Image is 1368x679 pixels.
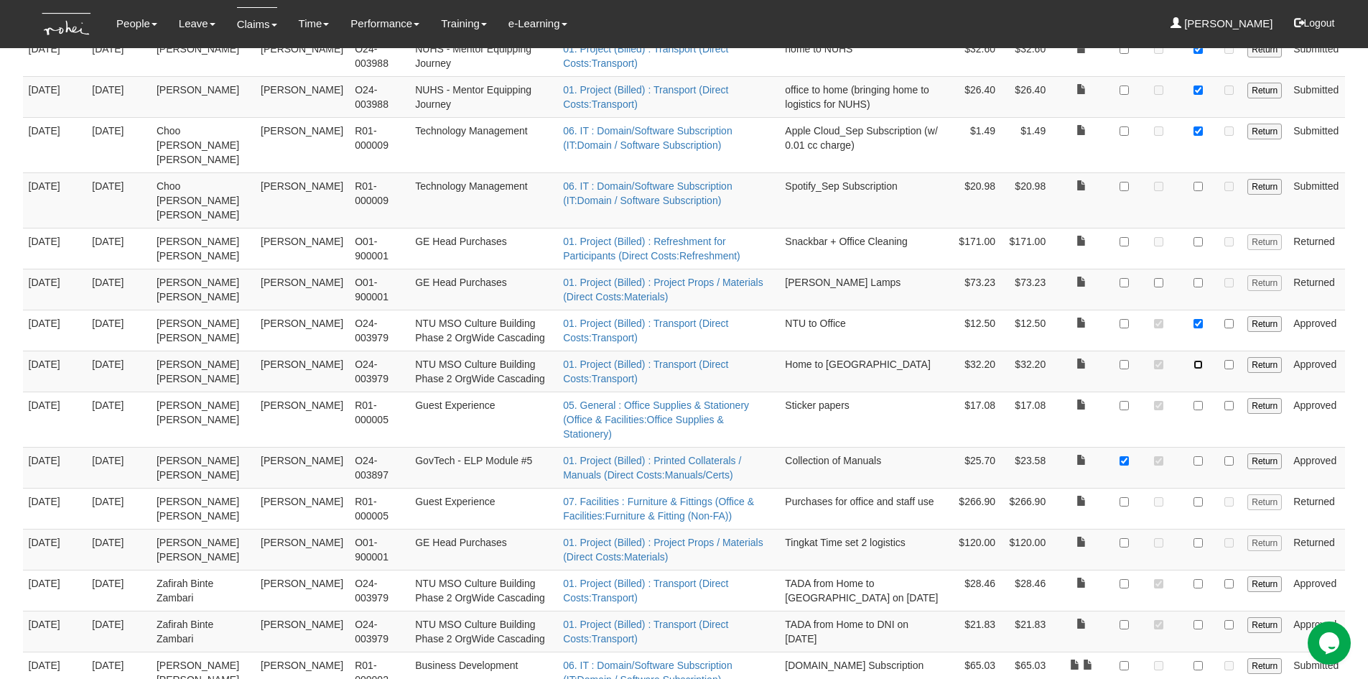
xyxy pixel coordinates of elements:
[441,7,487,40] a: Training
[1288,172,1345,228] td: Submitted
[1001,392,1051,447] td: $17.08
[779,76,947,117] td: office to home (bringing home to logistics for NUHS)
[151,117,255,172] td: Choo [PERSON_NAME] [PERSON_NAME]
[349,172,409,228] td: R01-000009
[349,488,409,529] td: R01-000005
[86,570,151,611] td: [DATE]
[349,269,409,310] td: O01-900001
[1288,570,1345,611] td: Approved
[86,269,151,310] td: [DATE]
[350,7,419,40] a: Performance
[1288,117,1345,172] td: Submitted
[1247,453,1282,469] input: Return
[563,359,728,384] a: 01. Project (Billed) : Transport (Direct Costs:Transport)
[947,269,1001,310] td: $73.23
[116,7,157,40] a: People
[1288,447,1345,488] td: Approved
[23,447,87,488] td: [DATE]
[947,351,1001,392] td: $32.20
[779,611,947,652] td: TADA from Home to DNI on [DATE]
[23,172,87,228] td: [DATE]
[409,529,557,570] td: GE Head Purchases
[86,447,151,488] td: [DATE]
[1247,398,1282,414] input: Return
[409,351,557,392] td: NTU MSO Culture Building Phase 2 OrgWide Cascading
[779,529,947,570] td: Tingkat Time set 2 logistics
[1288,310,1345,351] td: Approved
[86,488,151,529] td: [DATE]
[255,570,349,611] td: [PERSON_NAME]
[563,236,740,262] a: 01. Project (Billed) : Refreshment for Participants (Direct Costs:Refreshment)
[563,180,732,206] a: 06. IT : Domain/Software Subscription (IT:Domain / Software Subscription)
[151,228,255,269] td: [PERSON_NAME] [PERSON_NAME]
[779,310,947,351] td: NTU to Office
[1247,617,1282,633] input: Return
[563,455,741,481] a: 01. Project (Billed) : Printed Collaterals / Manuals (Direct Costs:Manuals/Certs)
[1001,172,1051,228] td: $20.98
[151,172,255,228] td: Choo [PERSON_NAME] [PERSON_NAME]
[1001,488,1051,529] td: $266.90
[1288,269,1345,310] td: Returned
[1001,35,1051,76] td: $32.60
[947,35,1001,76] td: $32.60
[86,351,151,392] td: [DATE]
[86,35,151,76] td: [DATE]
[349,76,409,117] td: O24-003988
[349,529,409,570] td: O01-900001
[86,611,151,652] td: [DATE]
[779,351,947,392] td: Home to [GEOGRAPHIC_DATA]
[779,35,947,76] td: home to NUHS
[1247,234,1282,250] input: Return
[86,529,151,570] td: [DATE]
[23,76,87,117] td: [DATE]
[349,228,409,269] td: O01-900001
[349,447,409,488] td: O24-003897
[23,310,87,351] td: [DATE]
[1288,529,1345,570] td: Returned
[349,570,409,611] td: O24-003979
[151,310,255,351] td: [PERSON_NAME] [PERSON_NAME]
[151,35,255,76] td: [PERSON_NAME]
[349,351,409,392] td: O24-003979
[779,172,947,228] td: Spotify_Sep Subscription
[409,269,557,310] td: GE Head Purchases
[86,117,151,172] td: [DATE]
[151,529,255,570] td: [PERSON_NAME] [PERSON_NAME]
[151,488,255,529] td: [PERSON_NAME] [PERSON_NAME]
[1247,535,1282,551] input: Return
[779,488,947,529] td: Purchases for office and staff use
[947,447,1001,488] td: $25.70
[255,269,349,310] td: [PERSON_NAME]
[947,392,1001,447] td: $17.08
[947,488,1001,529] td: $266.90
[409,172,557,228] td: Technology Management
[1001,117,1051,172] td: $1.49
[86,228,151,269] td: [DATE]
[23,570,87,611] td: [DATE]
[409,76,557,117] td: NUHS - Mentor Equipping Journey
[255,611,349,652] td: [PERSON_NAME]
[349,35,409,76] td: O24-003988
[23,351,87,392] td: [DATE]
[23,392,87,447] td: [DATE]
[255,447,349,488] td: [PERSON_NAME]
[1001,447,1051,488] td: $23.58
[563,537,763,563] a: 01. Project (Billed) : Project Props / Materials (Direct Costs:Materials)
[23,117,87,172] td: [DATE]
[779,570,947,611] td: TADA from Home to [GEOGRAPHIC_DATA] on [DATE]
[1308,622,1354,665] iframe: chat widget
[1247,658,1282,674] input: Return
[1288,228,1345,269] td: Returned
[255,228,349,269] td: [PERSON_NAME]
[1284,6,1345,40] button: Logout
[349,117,409,172] td: R01-000009
[409,392,557,447] td: Guest Experience
[947,76,1001,117] td: $26.40
[508,7,567,40] a: e-Learning
[947,611,1001,652] td: $21.83
[1001,611,1051,652] td: $21.83
[1288,392,1345,447] td: Approved
[151,570,255,611] td: Zafirah Binte Zambari
[947,529,1001,570] td: $120.00
[86,310,151,351] td: [DATE]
